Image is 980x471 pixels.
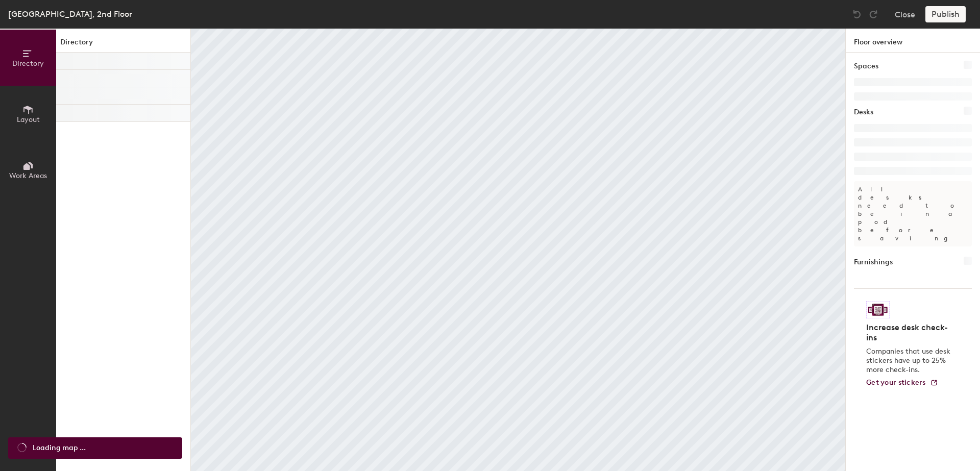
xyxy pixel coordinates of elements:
[895,6,915,22] button: Close
[868,9,878,19] img: Redo
[854,257,893,268] h1: Furnishings
[854,107,873,118] h1: Desks
[846,29,980,53] h1: Floor overview
[33,442,86,454] span: Loading map ...
[854,61,878,72] h1: Spaces
[866,378,926,387] span: Get your stickers
[866,347,953,375] p: Companies that use desk stickers have up to 25% more check-ins.
[191,29,845,471] canvas: Map
[866,379,938,387] a: Get your stickers
[866,323,953,343] h4: Increase desk check-ins
[852,9,862,19] img: Undo
[8,8,132,20] div: [GEOGRAPHIC_DATA], 2nd Floor
[854,181,972,246] p: All desks need to be in a pod before saving
[56,37,190,53] h1: Directory
[17,115,40,124] span: Layout
[12,59,44,68] span: Directory
[9,171,47,180] span: Work Areas
[866,301,890,318] img: Sticker logo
